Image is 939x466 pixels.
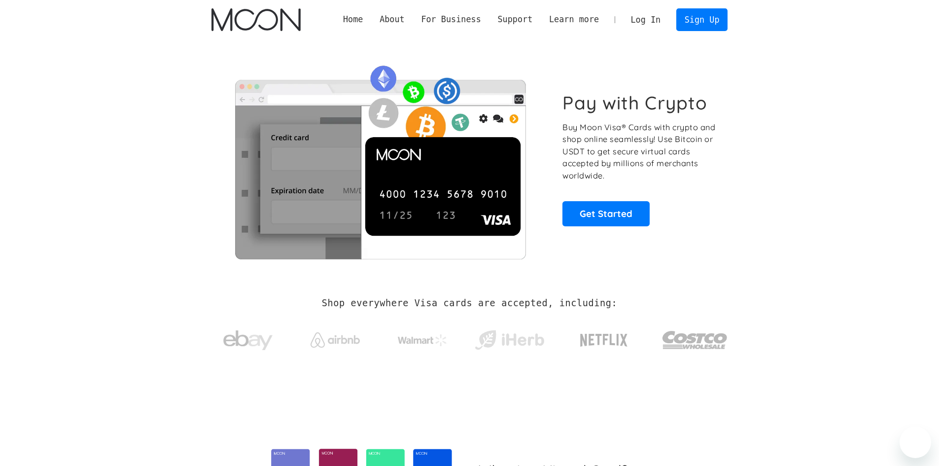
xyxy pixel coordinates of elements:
img: Moon Logo [211,8,301,31]
img: Airbnb [311,332,360,348]
img: Costco [662,322,728,358]
a: Get Started [562,201,650,226]
img: ebay [223,325,273,356]
a: ebay [211,315,285,361]
div: Learn more [549,13,599,26]
img: iHerb [473,327,546,353]
h1: Pay with Crypto [562,92,707,114]
a: Log In [623,9,669,31]
h2: Shop everywhere Visa cards are accepted, including: [322,298,617,309]
div: Learn more [541,13,607,26]
a: Walmart [385,324,459,351]
div: About [371,13,413,26]
a: Airbnb [298,323,372,353]
div: For Business [421,13,481,26]
div: Support [497,13,532,26]
a: home [211,8,301,31]
img: Moon Cards let you spend your crypto anywhere Visa is accepted. [211,59,549,259]
div: Support [489,13,541,26]
div: For Business [413,13,489,26]
a: Costco [662,312,728,363]
p: Buy Moon Visa® Cards with crypto and shop online seamlessly! Use Bitcoin or USDT to get secure vi... [562,121,717,182]
a: Sign Up [676,8,728,31]
img: Netflix [579,328,628,353]
a: Home [335,13,371,26]
img: Walmart [398,334,447,346]
div: About [380,13,405,26]
a: Netflix [560,318,648,358]
a: iHerb [473,318,546,358]
iframe: Кнопка запуска окна обмена сообщениями [900,427,931,458]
